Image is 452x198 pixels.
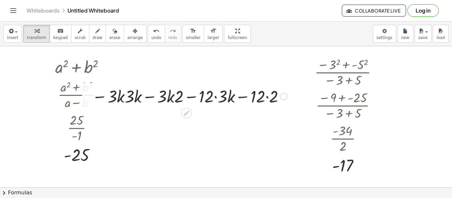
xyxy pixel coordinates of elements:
span: transform [27,35,46,40]
button: arrange [124,25,147,43]
button: Toggle navigation [8,5,19,16]
span: load [436,35,445,40]
i: format_size [210,27,216,35]
button: fullscreen [224,25,250,43]
button: save [415,25,431,43]
span: Collaborate Live [347,8,400,14]
button: undoundo [148,25,165,43]
button: new [397,25,413,43]
button: format_sizelarger [204,25,223,43]
i: undo [153,27,159,35]
span: scrub [75,35,86,40]
span: arrange [127,35,143,40]
button: Log in [407,4,439,17]
span: settings [377,35,392,40]
span: save [418,35,428,40]
button: erase [106,25,124,43]
i: format_size [190,27,196,35]
span: larger [207,35,219,40]
button: transform [23,25,50,43]
button: scrub [71,25,89,43]
button: keyboardkeypad [50,25,71,43]
button: insert [3,25,22,43]
span: undo [152,35,161,40]
span: insert [7,35,18,40]
span: smaller [186,35,201,40]
span: erase [109,35,120,40]
span: draw [93,35,103,40]
button: redoredo [165,25,181,43]
span: fullscreen [228,35,247,40]
a: Whiteboards [26,7,60,14]
span: new [401,35,409,40]
i: keyboard [57,27,64,35]
button: settings [373,25,396,43]
button: format_sizesmaller [182,25,204,43]
div: Edit math [181,108,192,118]
button: load [433,25,449,43]
button: draw [89,25,106,43]
span: keypad [53,35,68,40]
span: redo [168,35,177,40]
i: redo [170,27,176,35]
button: Collaborate Live [342,5,406,17]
